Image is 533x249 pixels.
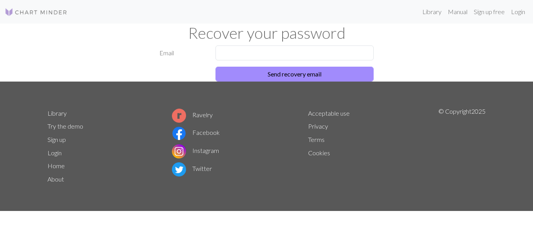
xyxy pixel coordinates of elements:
a: Manual [445,4,471,20]
a: Login [47,149,62,156]
a: Library [419,4,445,20]
button: Send recovery email [215,67,374,82]
img: Twitter logo [172,162,186,176]
a: Twitter [172,165,212,172]
a: Cookies [308,149,330,156]
a: Instagram [172,147,219,154]
a: Ravelry [172,111,213,118]
label: Email [155,45,211,60]
h1: Recover your password [43,24,490,42]
a: About [47,175,64,183]
a: Acceptable use [308,109,350,117]
a: Privacy [308,122,328,130]
a: Home [47,162,65,169]
a: Login [508,4,528,20]
a: Sign up [47,136,66,143]
img: Instagram logo [172,144,186,158]
a: Library [47,109,67,117]
img: Ravelry logo [172,109,186,123]
a: Try the demo [47,122,83,130]
img: Logo [5,7,68,17]
p: © Copyright 2025 [438,107,486,186]
a: Facebook [172,129,220,136]
a: Sign up free [471,4,508,20]
a: Terms [308,136,325,143]
img: Facebook logo [172,126,186,140]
